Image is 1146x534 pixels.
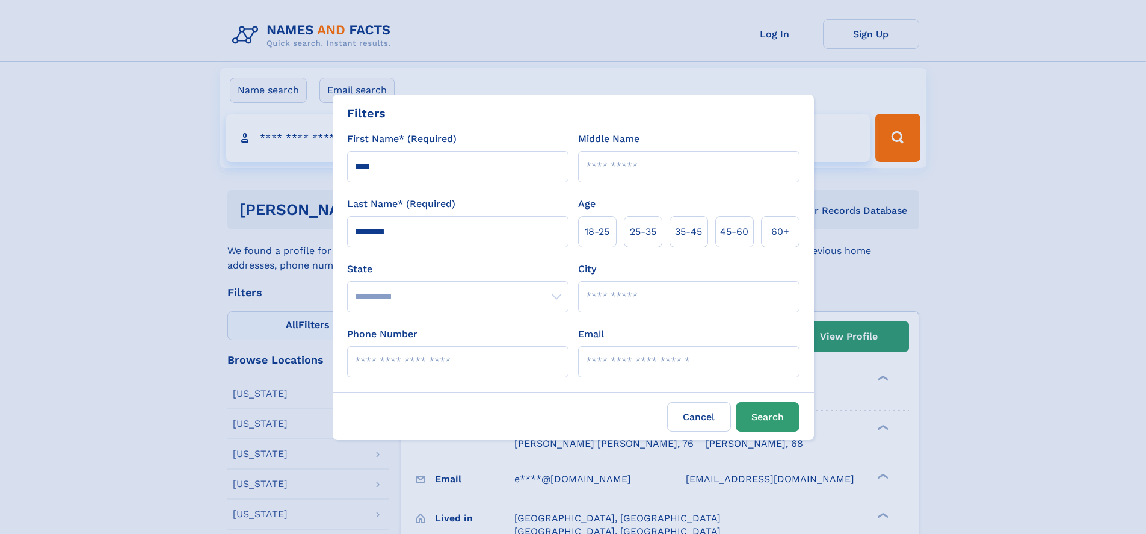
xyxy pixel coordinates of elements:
label: Age [578,197,596,211]
span: 18‑25 [585,225,609,239]
label: Phone Number [347,327,417,341]
span: 25‑35 [630,225,656,239]
label: State [347,262,568,276]
label: Cancel [667,402,731,432]
button: Search [736,402,799,432]
span: 35‑45 [675,225,702,239]
span: 45‑60 [720,225,748,239]
label: Email [578,327,604,341]
label: First Name* (Required) [347,132,457,146]
span: 60+ [771,225,789,239]
label: City [578,262,596,276]
label: Middle Name [578,132,639,146]
label: Last Name* (Required) [347,197,455,211]
div: Filters [347,104,386,122]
